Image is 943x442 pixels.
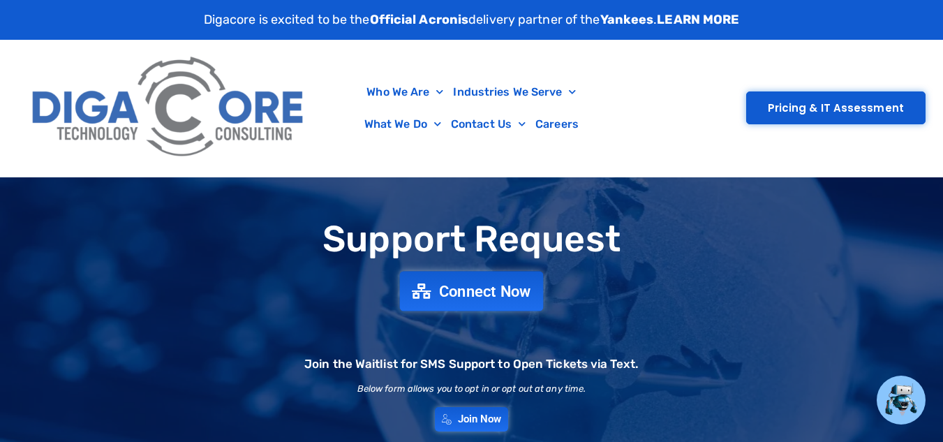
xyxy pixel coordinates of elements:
nav: Menu [320,76,623,140]
h2: Below form allows you to opt in or opt out at any time. [357,384,586,393]
a: Connect Now [400,271,544,311]
h1: Support Request [7,219,936,259]
p: Digacore is excited to be the delivery partner of the . [204,10,740,29]
a: Who We Are [362,76,448,108]
a: Contact Us [446,108,530,140]
span: Connect Now [439,283,531,299]
a: Industries We Serve [448,76,581,108]
span: Join Now [458,414,502,425]
span: Pricing & IT Assessment [768,103,904,113]
a: Careers [530,108,584,140]
a: Join Now [435,407,509,432]
img: Digacore Logo [24,47,313,170]
a: LEARN MORE [657,12,739,27]
strong: Official Acronis [370,12,469,27]
strong: Yankees [600,12,654,27]
h2: Join the Waitlist for SMS Support to Open Tickets via Text. [304,358,639,370]
a: What We Do [359,108,446,140]
a: Pricing & IT Assessment [746,91,926,124]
